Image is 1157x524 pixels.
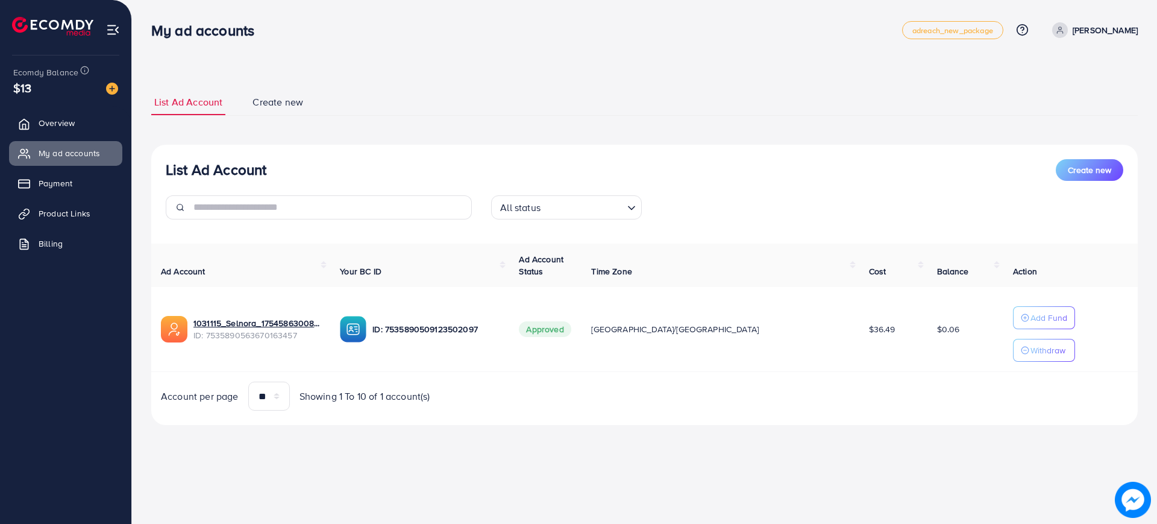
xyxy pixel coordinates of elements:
[340,265,381,277] span: Your BC ID
[9,111,122,135] a: Overview
[9,201,122,226] a: Product Links
[161,316,187,342] img: ic-ads-acc.e4c84228.svg
[1030,343,1065,358] p: Withdraw
[39,238,63,250] span: Billing
[1013,339,1075,362] button: Withdraw
[154,95,222,109] span: List Ad Account
[161,390,239,403] span: Account per page
[39,147,100,159] span: My ad accounts
[13,79,31,96] span: $13
[937,323,960,335] span: $0.06
[519,253,563,277] span: Ad Account Status
[106,83,118,95] img: image
[1073,23,1138,37] p: [PERSON_NAME]
[902,21,1003,39] a: adreach_new_package
[9,232,122,256] a: Billing
[869,265,886,277] span: Cost
[39,177,72,189] span: Payment
[166,161,266,178] h3: List Ad Account
[13,66,78,78] span: Ecomdy Balance
[1047,22,1138,38] a: [PERSON_NAME]
[498,199,543,216] span: All status
[937,265,969,277] span: Balance
[9,141,122,165] a: My ad accounts
[1013,306,1075,329] button: Add Fund
[340,316,366,342] img: ic-ba-acc.ded83a64.svg
[1013,265,1037,277] span: Action
[912,27,993,34] span: adreach_new_package
[491,195,642,219] div: Search for option
[12,17,93,36] img: logo
[252,95,303,109] span: Create new
[9,171,122,195] a: Payment
[591,323,759,335] span: [GEOGRAPHIC_DATA]/[GEOGRAPHIC_DATA]
[299,390,430,403] span: Showing 1 To 10 of 1 account(s)
[1030,311,1067,325] p: Add Fund
[193,329,321,341] span: ID: 7535890563670163457
[591,265,632,277] span: Time Zone
[106,23,120,37] img: menu
[372,322,500,336] p: ID: 7535890509123502097
[151,22,264,39] h3: My ad accounts
[1115,482,1151,518] img: image
[193,317,321,329] a: 1031115_Selnora_1754586300835
[161,265,205,277] span: Ad Account
[39,117,75,129] span: Overview
[1056,159,1123,181] button: Create new
[193,317,321,342] div: <span class='underline'>1031115_Selnora_1754586300835</span></br>7535890563670163457
[1068,164,1111,176] span: Create new
[544,197,622,216] input: Search for option
[519,321,571,337] span: Approved
[39,207,90,219] span: Product Links
[869,323,895,335] span: $36.49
